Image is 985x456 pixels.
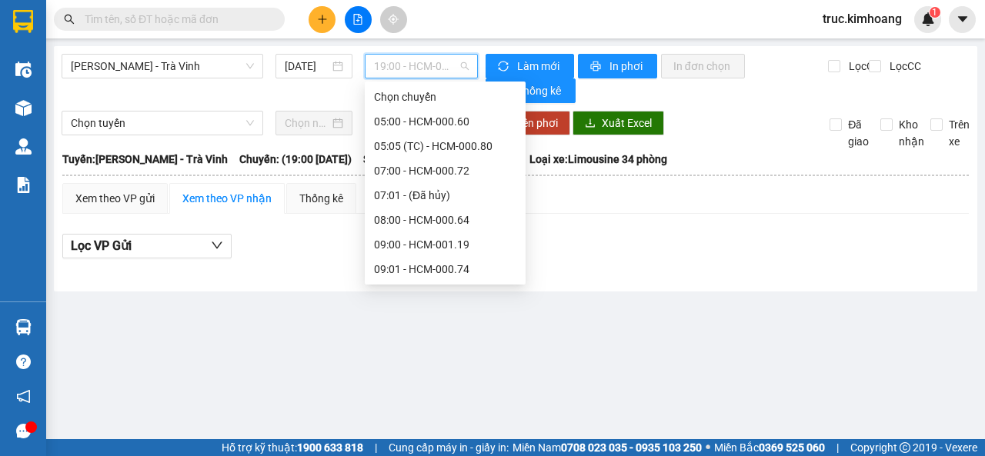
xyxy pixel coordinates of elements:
span: copyright [900,442,910,453]
span: Miền Bắc [714,439,825,456]
input: Chọn ngày [285,115,329,131]
span: Hỗ trợ kỹ thuật: [222,439,363,456]
span: 19:00 - HCM-000.68 [374,55,468,78]
img: icon-new-feature [921,12,935,26]
img: logo-vxr [13,10,33,33]
span: down [211,239,223,251]
span: plus [317,14,328,25]
span: Thống kê [517,82,563,99]
div: Xem theo VP gửi [75,190,155,207]
button: In đơn chọn [661,54,745,78]
span: printer [590,61,603,73]
span: Đã giao [842,116,875,150]
input: 15/09/2025 [285,58,329,75]
span: question-circle [16,354,31,369]
img: solution-icon [15,177,32,193]
div: Chọn chuyến [365,85,526,109]
button: plus [309,6,336,33]
span: Lọc CR [843,58,883,75]
span: Loại xe: Limousine 34 phòng [529,151,667,168]
div: 09:00 - HCM-001.19 [374,236,516,253]
strong: 0708 023 035 - 0935 103 250 [561,441,702,454]
input: Tìm tên, số ĐT hoặc mã đơn [85,11,266,28]
span: Cung cấp máy in - giấy in: [389,439,509,456]
div: 07:01 - (Đã hủy) [374,187,516,204]
button: bar-chartThống kê [486,78,576,103]
div: 09:01 - HCM-000.74 [374,261,516,278]
span: ⚪️ [706,444,710,451]
span: 1 [932,7,937,18]
div: 05:00 - HCM-000.60 [374,113,516,130]
button: printerIn phơi [578,54,657,78]
button: file-add [345,6,372,33]
span: Lọc CC [883,58,923,75]
div: Xem theo VP nhận [182,190,272,207]
sup: 1 [930,7,940,18]
img: warehouse-icon [15,100,32,116]
span: Hồ Chí Minh - Trà Vinh [71,55,254,78]
button: downloadXuất Excel [573,111,664,135]
span: truc.kimhoang [810,9,914,28]
strong: 0369 525 060 [759,441,825,454]
span: Chọn tuyến [71,112,254,135]
span: Chuyến: (19:00 [DATE]) [239,151,352,168]
b: Tuyến: [PERSON_NAME] - Trà Vinh [62,153,228,165]
div: Chọn chuyến [374,88,516,105]
span: notification [16,389,31,404]
img: warehouse-icon [15,319,32,335]
button: Lọc VP Gửi [62,234,232,258]
div: Thống kê [299,190,343,207]
span: | [836,439,839,456]
button: syncLàm mới [486,54,574,78]
span: message [16,424,31,438]
span: Kho nhận [893,116,930,150]
span: sync [498,61,511,73]
span: Số xe: HCM-000.68 [363,151,454,168]
div: 05:05 (TC) - HCM-000.80 [374,138,516,155]
span: caret-down [956,12,970,26]
strong: 1900 633 818 [297,441,363,454]
div: 07:00 - HCM-000.72 [374,162,516,179]
img: warehouse-icon [15,138,32,155]
span: Lọc VP Gửi [71,236,132,255]
img: warehouse-icon [15,62,32,78]
span: Làm mới [517,58,562,75]
span: In phơi [609,58,645,75]
span: aim [388,14,399,25]
span: search [64,14,75,25]
div: 08:00 - HCM-000.64 [374,211,516,228]
span: Miền Nam [513,439,702,456]
button: aim [380,6,407,33]
button: Chuyển phơi [486,111,570,135]
span: file-add [352,14,363,25]
span: | [375,439,377,456]
span: Trên xe [943,116,976,150]
button: caret-down [949,6,976,33]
